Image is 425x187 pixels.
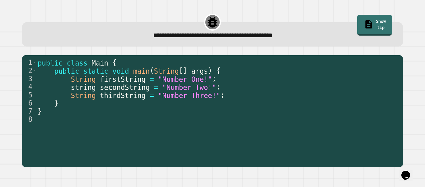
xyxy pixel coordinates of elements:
div: 6 [22,99,36,107]
span: args [191,67,208,75]
span: = [150,91,154,99]
span: secondString [100,83,150,91]
span: firstString [100,75,146,83]
span: class [67,59,87,67]
div: 1 [22,58,36,66]
span: void [112,67,129,75]
div: 8 [22,115,36,123]
div: 5 [22,91,36,99]
span: Toggle code folding, rows 2 through 6 [33,66,36,75]
span: string [71,83,96,91]
iframe: chat widget [399,162,419,181]
div: 7 [22,107,36,115]
div: 3 [22,75,36,83]
span: thirdString [100,91,146,99]
span: String [71,91,96,99]
span: "Number Three!" [158,91,220,99]
span: "Number Two!" [162,83,217,91]
span: public [38,59,63,67]
span: main [133,67,150,75]
span: static [83,67,108,75]
span: public [54,67,79,75]
div: 2 [22,66,36,75]
span: = [150,75,154,83]
span: "Number One!" [158,75,212,83]
span: String [154,67,179,75]
div: 4 [22,83,36,91]
span: String [71,75,96,83]
a: Show tip [357,15,392,36]
span: = [154,83,158,91]
span: Main [92,59,108,67]
span: Toggle code folding, rows 1 through 7 [33,58,36,66]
